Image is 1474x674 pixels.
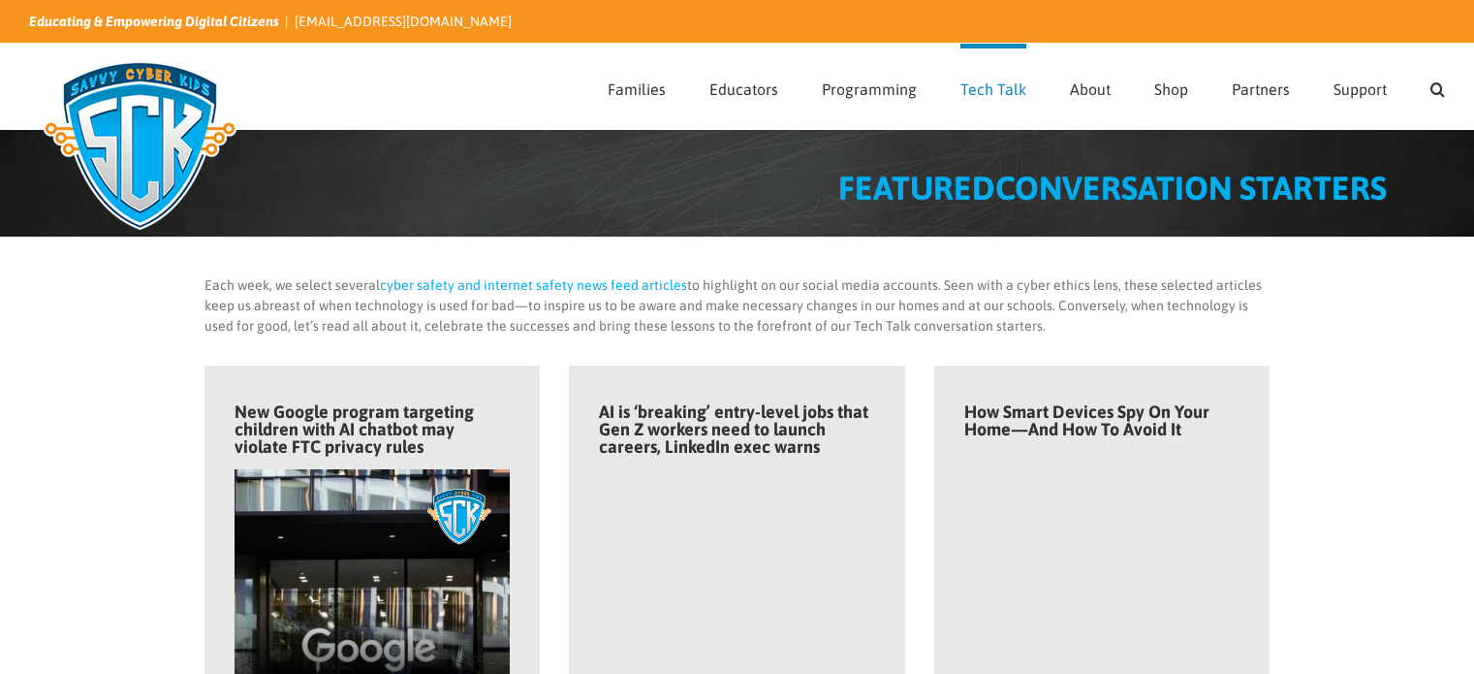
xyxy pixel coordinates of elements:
a: Families [608,44,666,129]
a: About [1070,44,1111,129]
span: Shop [1154,81,1188,97]
a: Search [1430,44,1445,129]
span: Programming [822,81,917,97]
h4: New Google program targeting children with AI chatbot may violate FTC privacy rules [235,403,511,456]
span: Tech Talk [960,81,1026,97]
span: Families [608,81,666,97]
span: Partners [1232,81,1290,97]
img: Savvy Cyber Kids Logo [29,48,251,242]
a: Shop [1154,44,1188,129]
p: Each week, we select several to highlight on our social media accounts. Seen with a cyber ethics ... [204,275,1270,337]
span: FEATURED [838,169,995,207]
a: Programming [822,44,917,129]
span: Educators [709,81,778,97]
h4: AI is ‘breaking’ entry-level jobs that Gen Z workers need to launch careers, LinkedIn exec warns [599,403,875,456]
h4: How Smart Devices Spy On Your Home—And How To Avoid It [964,403,1240,438]
span: About [1070,81,1111,97]
a: cyber safety and internet safety news feed articles [380,277,687,293]
span: CONVERSATION STARTERS [995,169,1387,207]
a: Educators [709,44,778,129]
i: Educating & Empowering Digital Citizens [29,14,279,29]
a: Partners [1232,44,1290,129]
span: Support [1333,81,1387,97]
a: Tech Talk [960,44,1026,129]
a: Support [1333,44,1387,129]
a: [EMAIL_ADDRESS][DOMAIN_NAME] [295,14,512,29]
nav: Main Menu [608,44,1445,129]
